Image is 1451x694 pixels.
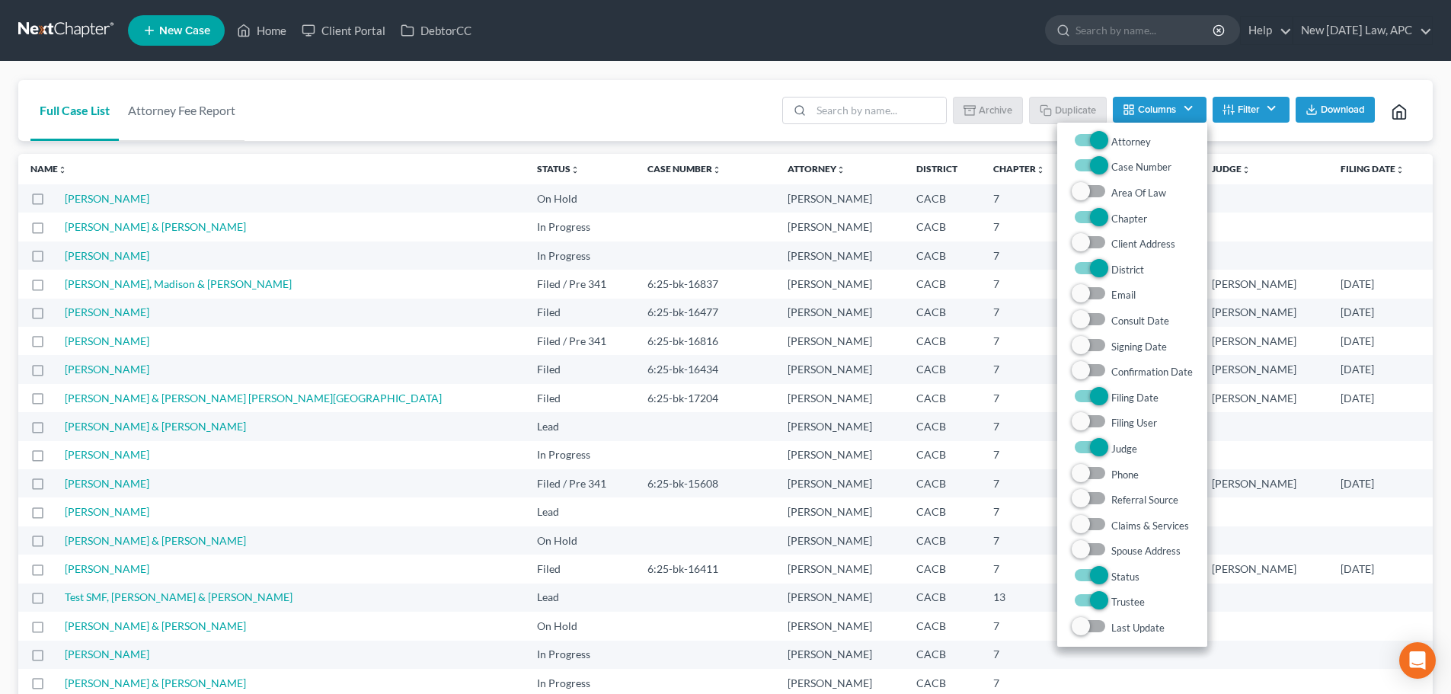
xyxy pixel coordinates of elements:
[1328,469,1433,497] td: [DATE]
[1213,97,1290,123] button: Filter
[1321,104,1365,116] span: Download
[1395,165,1405,174] i: unfold_more
[904,184,982,213] td: CACB
[775,526,904,555] td: [PERSON_NAME]
[1200,327,1328,355] td: [PERSON_NAME]
[1328,384,1433,412] td: [DATE]
[1293,17,1432,44] a: New [DATE] Law, APC
[1057,123,1207,647] div: Columns
[1242,165,1251,174] i: unfold_more
[65,477,149,490] a: [PERSON_NAME]
[775,441,904,469] td: [PERSON_NAME]
[525,299,635,327] td: Filed
[904,241,982,270] td: CACB
[525,641,635,669] td: In Progress
[904,270,982,298] td: CACB
[1111,417,1157,429] span: Filing User
[1200,299,1328,327] td: [PERSON_NAME]
[1200,555,1328,583] td: [PERSON_NAME]
[904,469,982,497] td: CACB
[525,555,635,583] td: Filed
[775,327,904,355] td: [PERSON_NAME]
[904,299,982,327] td: CACB
[1111,161,1171,173] span: Case Number
[119,80,244,141] a: Attorney Fee Report
[65,334,149,347] a: [PERSON_NAME]
[1200,355,1328,383] td: [PERSON_NAME]
[981,584,1071,612] td: 13
[1036,165,1045,174] i: unfold_more
[775,497,904,526] td: [PERSON_NAME]
[1075,16,1215,44] input: Search by name...
[1328,355,1433,383] td: [DATE]
[904,412,982,440] td: CACB
[1200,270,1328,298] td: [PERSON_NAME]
[981,526,1071,555] td: 7
[836,165,845,174] i: unfold_more
[775,469,904,497] td: [PERSON_NAME]
[635,327,775,355] td: 6:25-bk-16816
[993,163,1045,174] a: Chapterunfold_more
[775,270,904,298] td: [PERSON_NAME]
[1111,264,1144,276] span: District
[65,534,246,547] a: [PERSON_NAME] & [PERSON_NAME]
[904,641,982,669] td: CACB
[775,213,904,241] td: [PERSON_NAME]
[904,441,982,469] td: CACB
[775,241,904,270] td: [PERSON_NAME]
[525,584,635,612] td: Lead
[65,277,292,290] a: [PERSON_NAME], Madison & [PERSON_NAME]
[1341,163,1405,174] a: Filing Dateunfold_more
[1212,163,1251,174] a: Judgeunfold_more
[58,165,67,174] i: unfold_more
[647,163,721,174] a: Case Numberunfold_more
[981,327,1071,355] td: 7
[904,355,982,383] td: CACB
[981,184,1071,213] td: 7
[525,612,635,640] td: On Hold
[775,384,904,412] td: [PERSON_NAME]
[294,17,393,44] a: Client Portal
[65,648,149,660] a: [PERSON_NAME]
[635,355,775,383] td: 6:25-bk-16434
[775,555,904,583] td: [PERSON_NAME]
[775,412,904,440] td: [PERSON_NAME]
[65,420,246,433] a: [PERSON_NAME] & [PERSON_NAME]
[981,555,1071,583] td: 7
[1111,520,1189,532] span: Claims & Services
[1328,555,1433,583] td: [DATE]
[981,270,1071,298] td: 7
[775,612,904,640] td: [PERSON_NAME]
[712,165,721,174] i: unfold_more
[525,270,635,298] td: Filed / Pre 341
[1328,299,1433,327] td: [DATE]
[635,384,775,412] td: 6:25-bk-17204
[1399,642,1436,679] div: Open Intercom Messenger
[1111,289,1136,301] span: Email
[1200,469,1328,497] td: [PERSON_NAME]
[1111,213,1147,225] span: Chapter
[981,612,1071,640] td: 7
[981,213,1071,241] td: 7
[904,497,982,526] td: CACB
[1111,341,1167,353] span: Signing Date
[65,676,246,689] a: [PERSON_NAME] & [PERSON_NAME]
[525,213,635,241] td: In Progress
[981,469,1071,497] td: 7
[393,17,479,44] a: DebtorCC
[65,590,292,603] a: Test SMF, [PERSON_NAME] & [PERSON_NAME]
[904,327,982,355] td: CACB
[1111,443,1137,455] span: Judge
[525,241,635,270] td: In Progress
[775,355,904,383] td: [PERSON_NAME]
[1241,17,1292,44] a: Help
[1111,392,1159,404] span: Filing Date
[981,641,1071,669] td: 7
[1111,315,1169,327] span: Consult Date
[525,355,635,383] td: Filed
[981,355,1071,383] td: 7
[904,612,982,640] td: CACB
[981,241,1071,270] td: 7
[1111,494,1178,506] span: Referral Source
[537,163,580,174] a: Statusunfold_more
